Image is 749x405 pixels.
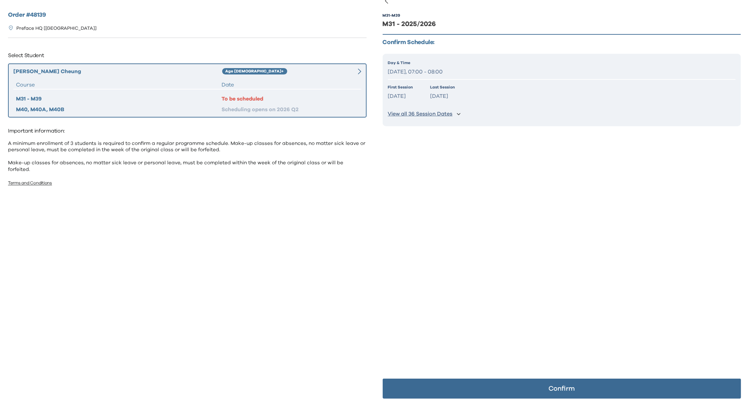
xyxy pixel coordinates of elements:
[430,84,455,90] p: Last Session
[388,60,736,66] p: Day & Time
[548,385,575,392] p: Confirm
[8,181,52,185] a: Terms and Conditions
[8,126,367,136] p: Important information:
[222,106,359,114] div: Scheduling opens on 2026 Q2
[388,108,736,120] button: View all 36 Session Dates
[383,39,741,46] p: Confirm Schedule:
[13,67,222,75] div: [PERSON_NAME] Cheung
[388,67,736,77] p: [DATE], 07:00 - 08:00
[388,111,453,118] p: View all 36 Session Dates
[8,140,367,173] p: A minimum enrollment of 3 students is required to confirm a regular programme schedule. Make-up c...
[388,84,413,90] p: First Session
[388,91,413,101] p: [DATE]
[16,95,222,103] div: M31 - M39
[222,68,287,75] div: Age [DEMOGRAPHIC_DATA]+
[8,50,367,61] p: Select Student
[222,81,359,89] div: Date
[8,11,367,20] h2: Order # 48139
[383,379,741,399] button: Confirm
[383,19,741,29] div: M31 - 2025/2026
[16,81,222,89] div: Course
[16,106,222,114] div: M40, M40A, M40B
[430,91,455,101] p: [DATE]
[16,25,96,32] p: Preface HQ [[GEOGRAPHIC_DATA]]
[222,95,359,103] div: To be scheduled
[383,13,400,18] div: M31 - M39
